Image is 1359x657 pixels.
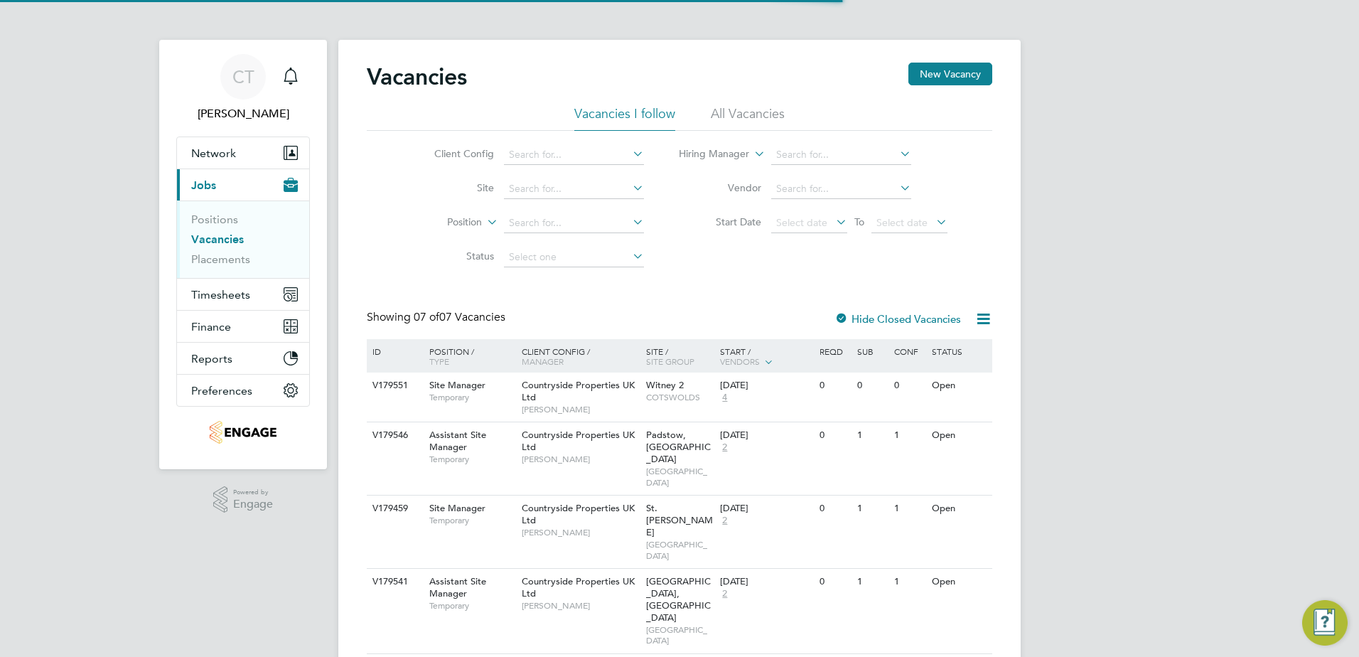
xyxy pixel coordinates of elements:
button: Network [177,137,309,169]
div: Conf [891,339,928,363]
span: Network [191,146,236,160]
label: Vendor [679,181,761,194]
div: 0 [854,373,891,399]
a: Positions [191,213,238,226]
button: Timesheets [177,279,309,310]
div: 1 [854,569,891,595]
span: [GEOGRAPHIC_DATA] [646,624,714,646]
span: CT [232,68,254,86]
label: Position [400,215,482,230]
label: Start Date [679,215,761,228]
span: Site Manager [429,379,485,391]
span: Type [429,356,449,367]
div: ID [369,339,419,363]
div: Open [928,569,990,595]
button: Jobs [177,169,309,201]
span: Temporary [429,392,515,403]
span: Assistant Site Manager [429,575,486,599]
span: COTSWOLDS [646,392,714,403]
div: 1 [891,496,928,522]
span: [GEOGRAPHIC_DATA] [646,466,714,488]
span: 07 Vacancies [414,310,505,324]
h2: Vacancies [367,63,467,91]
label: Site [412,181,494,194]
span: To [850,213,869,231]
button: New Vacancy [908,63,992,85]
span: St. [PERSON_NAME] [646,502,713,538]
div: Open [928,496,990,522]
div: 1 [854,422,891,449]
li: Vacancies I follow [574,105,675,131]
button: Finance [177,311,309,342]
label: Client Config [412,147,494,160]
div: V179541 [369,569,419,595]
span: [PERSON_NAME] [522,600,639,611]
a: Powered byEngage [213,486,274,513]
span: Temporary [429,515,515,526]
div: V179551 [369,373,419,399]
label: Hide Closed Vacancies [834,312,961,326]
span: Countryside Properties UK Ltd [522,575,635,599]
div: 0 [891,373,928,399]
li: All Vacancies [711,105,785,131]
a: Go to home page [176,421,310,444]
span: Manager [522,356,564,367]
div: 0 [816,422,853,449]
input: Search for... [504,145,644,165]
span: Site Manager [429,502,485,514]
div: V179546 [369,422,419,449]
span: 2 [720,515,729,527]
div: 0 [816,496,853,522]
input: Search for... [504,179,644,199]
img: thornbaker-logo-retina.png [210,421,276,444]
span: [PERSON_NAME] [522,454,639,465]
div: 1 [891,569,928,595]
span: Temporary [429,600,515,611]
div: Start / [716,339,816,375]
div: Status [928,339,990,363]
div: 0 [816,373,853,399]
div: Position / [419,339,518,373]
a: Vacancies [191,233,244,246]
div: Jobs [177,201,309,278]
div: Open [928,422,990,449]
div: [DATE] [720,503,812,515]
div: [DATE] [720,576,812,588]
span: [GEOGRAPHIC_DATA], [GEOGRAPHIC_DATA] [646,575,711,624]
input: Search for... [771,179,911,199]
span: Padstow, [GEOGRAPHIC_DATA] [646,429,711,465]
span: Powered by [233,486,273,498]
span: Engage [233,498,273,511]
div: Site / [643,339,717,373]
span: Countryside Properties UK Ltd [522,429,635,453]
span: [PERSON_NAME] [522,527,639,538]
span: Countryside Properties UK Ltd [522,379,635,403]
div: Sub [854,339,891,363]
button: Engage Resource Center [1302,600,1348,646]
span: [GEOGRAPHIC_DATA] [646,539,714,561]
span: Site Group [646,356,694,367]
span: 2 [720,442,729,454]
span: Chloe Taquin [176,105,310,122]
span: 4 [720,392,729,404]
div: [DATE] [720,380,812,392]
span: Finance [191,320,231,333]
button: Reports [177,343,309,374]
div: V179459 [369,496,419,522]
input: Select one [504,247,644,267]
div: [DATE] [720,429,812,442]
div: 1 [891,422,928,449]
span: Temporary [429,454,515,465]
span: 2 [720,588,729,600]
div: Open [928,373,990,399]
a: CT[PERSON_NAME] [176,54,310,122]
span: Assistant Site Manager [429,429,486,453]
span: Select date [776,216,827,229]
span: Witney 2 [646,379,684,391]
span: Timesheets [191,288,250,301]
span: Vendors [720,356,760,367]
div: 1 [854,496,891,522]
span: Select date [876,216,928,229]
span: Jobs [191,178,216,192]
input: Search for... [771,145,911,165]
